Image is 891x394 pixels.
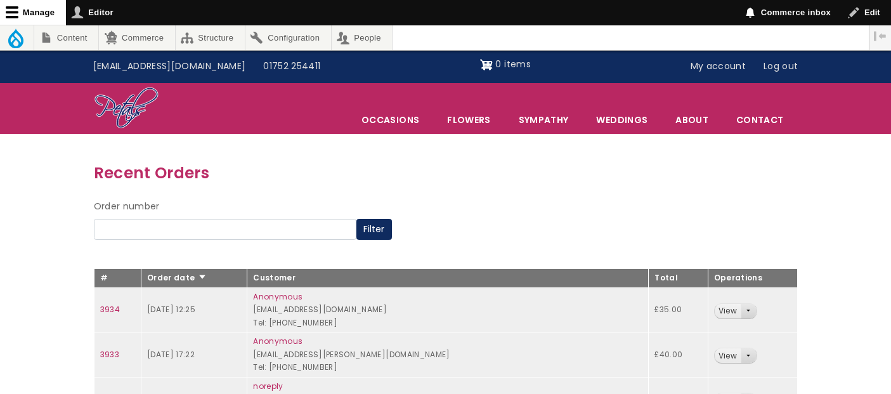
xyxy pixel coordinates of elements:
a: Content [34,25,98,50]
a: View [715,348,741,363]
label: Order number [94,199,160,214]
img: Home [94,86,159,131]
a: Anonymous [253,291,302,302]
time: [DATE] 12:25 [147,304,195,315]
td: £35.00 [649,287,708,332]
th: Operations [708,269,797,288]
a: Order date [147,272,207,283]
a: Sympathy [505,107,582,133]
a: 3934 [100,304,120,315]
h3: Recent Orders [94,161,798,185]
a: Structure [176,25,245,50]
a: My account [682,55,755,79]
th: Customer [247,269,649,288]
a: Shopping cart 0 items [480,55,531,75]
th: Total [649,269,708,288]
a: People [332,25,393,50]
td: £40.00 [649,332,708,378]
a: [EMAIL_ADDRESS][DOMAIN_NAME] [84,55,255,79]
td: [EMAIL_ADDRESS][PERSON_NAME][DOMAIN_NAME] Tel: [PHONE_NUMBER] [247,332,649,378]
a: View [715,304,741,318]
a: 3933 [100,349,119,360]
button: Vertical orientation [869,25,891,47]
a: noreply [253,381,283,391]
a: Flowers [434,107,504,133]
span: 0 items [495,58,530,70]
button: Filter [356,219,392,240]
a: Configuration [245,25,331,50]
td: [EMAIL_ADDRESS][DOMAIN_NAME] Tel: [PHONE_NUMBER] [247,287,649,332]
span: Occasions [348,107,432,133]
img: Shopping cart [480,55,493,75]
a: Contact [723,107,797,133]
a: About [662,107,722,133]
a: Log out [755,55,807,79]
th: # [94,269,141,288]
a: Anonymous [253,336,302,346]
a: 01752 254411 [254,55,329,79]
a: Commerce [99,25,174,50]
span: Weddings [583,107,661,133]
time: [DATE] 17:22 [147,349,195,360]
